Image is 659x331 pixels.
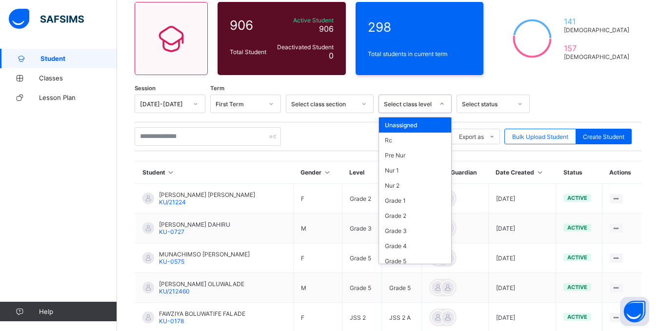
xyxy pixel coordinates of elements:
td: M [293,214,342,243]
span: 906 [319,24,334,34]
span: [DEMOGRAPHIC_DATA] [564,26,629,34]
td: [DATE] [488,214,556,243]
span: 298 [368,19,472,35]
div: Select class level [384,100,434,108]
td: M [293,273,342,303]
span: active [567,224,587,231]
div: Nur 2 [379,178,451,193]
td: [DATE] [488,243,556,273]
span: active [567,313,587,320]
span: 0 [329,51,334,60]
div: Nur 1 [379,163,451,178]
span: MUNACHIMSO [PERSON_NAME] [159,251,250,258]
span: KU-0178 [159,317,184,325]
div: Select status [462,100,512,108]
span: 906 [230,18,270,33]
span: Lesson Plan [39,94,117,101]
div: Rc [379,133,451,148]
td: F [293,243,342,273]
span: Term [210,85,224,92]
td: Grade 5 [342,273,382,303]
div: Unassigned [379,117,451,133]
span: [PERSON_NAME] OLUWALADE [159,280,244,288]
i: Sort in Ascending Order [323,169,331,176]
span: [PERSON_NAME] DAHIRU [159,221,230,228]
td: Grade 5 [342,243,382,273]
span: Deactivated Student [275,43,334,51]
img: safsims [9,9,84,29]
span: active [567,284,587,291]
div: Pre Nur [379,148,451,163]
span: [PERSON_NAME] [PERSON_NAME] [159,191,255,198]
span: Export as [459,133,484,140]
th: Student [135,161,294,184]
span: KU-0727 [159,228,184,235]
span: 141 [564,17,629,26]
span: Bulk Upload Student [512,133,568,140]
span: KU/21224 [159,198,186,206]
span: [DEMOGRAPHIC_DATA] [564,53,629,60]
th: Parent/Guardian [422,161,489,184]
td: Grade 2 [342,184,382,214]
button: Open asap [620,297,649,326]
div: Grade 5 [379,253,451,269]
span: Active Student [275,17,334,24]
th: Status [556,161,602,184]
span: Classes [39,74,117,82]
span: active [567,195,587,201]
td: [DATE] [488,273,556,303]
i: Sort in Ascending Order [536,169,544,176]
span: 157 [564,43,629,53]
i: Sort in Ascending Order [167,169,175,176]
th: Gender [293,161,342,184]
span: KU/212460 [159,288,190,295]
div: [DATE]-[DATE] [140,100,187,108]
div: First Term [216,100,263,108]
td: [DATE] [488,184,556,214]
th: Date Created [488,161,556,184]
span: active [567,254,587,261]
span: FAWZIYA BOLUWATIFE FALADE [159,310,245,317]
div: Grade 3 [379,223,451,238]
span: KU-0575 [159,258,184,265]
span: Session [135,85,156,92]
div: Grade 4 [379,238,451,253]
div: Total Student [227,46,273,58]
th: Level [342,161,382,184]
span: Create Student [583,133,624,140]
span: Help [39,308,117,315]
div: Grade 2 [379,208,451,223]
div: Grade 1 [379,193,451,208]
td: Grade 5 [382,273,422,303]
div: Select class section [291,100,356,108]
th: Actions [602,161,641,184]
td: Grade 3 [342,214,382,243]
span: Student [40,55,117,62]
span: Total students in current term [368,50,472,58]
td: F [293,184,342,214]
